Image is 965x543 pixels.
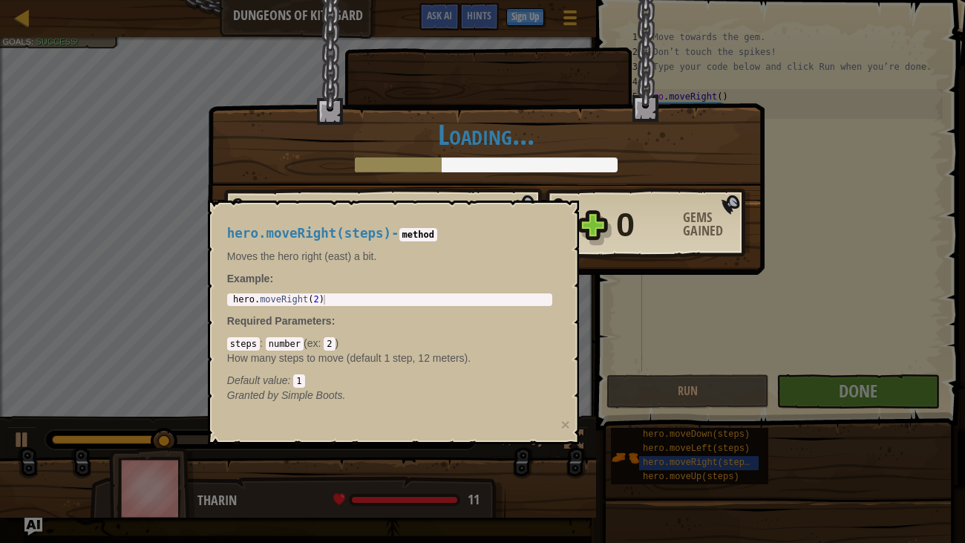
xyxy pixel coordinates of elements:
button: × [561,417,570,432]
span: : [318,337,324,349]
span: Example [227,273,270,284]
strong: : [227,273,273,284]
span: hero.moveRight(steps) [227,226,391,241]
span: : [260,337,266,349]
span: Default value [227,374,288,386]
code: 2 [324,337,335,351]
code: method [399,228,437,241]
span: : [332,315,336,327]
div: Gems Gained [683,211,750,238]
p: Moves the hero right (east) a bit. [227,249,552,264]
span: ex [307,337,318,349]
div: 0 [616,201,674,249]
code: 1 [293,374,304,388]
p: How many steps to move (default 1 step, 12 meters). [227,351,552,365]
h1: Loading... [223,119,749,150]
span: : [288,374,294,386]
h4: - [227,227,552,241]
code: steps [227,337,260,351]
span: Required Parameters [227,315,332,327]
em: Simple Boots. [227,389,346,401]
span: Granted by [227,389,281,401]
code: number [266,337,304,351]
div: ( ) [227,336,552,388]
